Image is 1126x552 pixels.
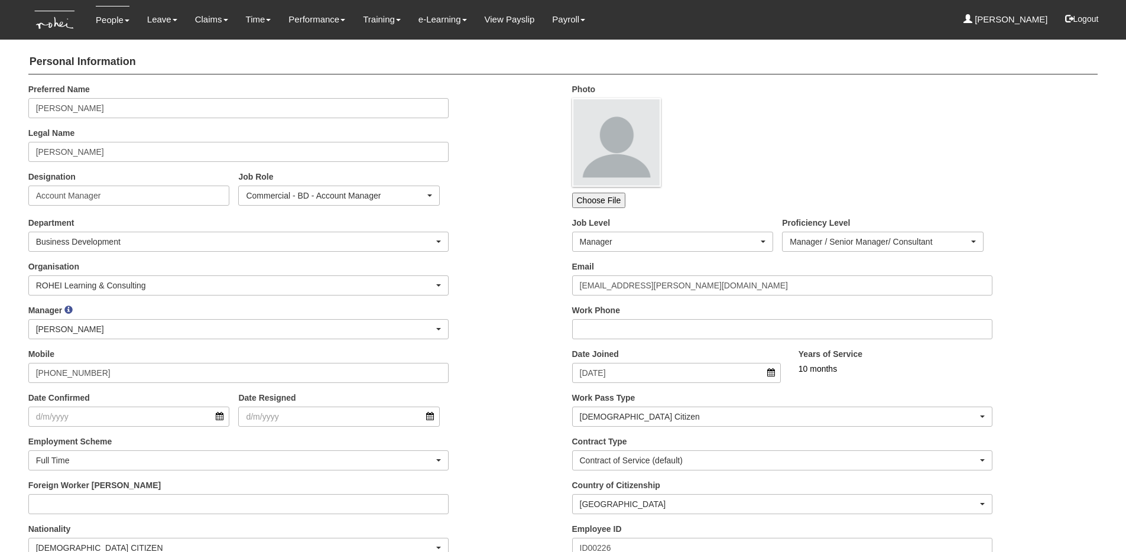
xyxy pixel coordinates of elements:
[572,83,596,95] label: Photo
[28,319,449,339] button: [PERSON_NAME]
[572,217,611,229] label: Job Level
[782,232,984,252] button: Manager / Senior Manager/ Consultant
[363,6,401,33] a: Training
[238,407,440,427] input: d/m/yyyy
[28,304,63,316] label: Manager
[782,217,850,229] label: Proficiency Level
[418,6,467,33] a: e-Learning
[246,190,425,202] div: Commercial - BD - Account Manager
[28,261,79,272] label: Organisation
[28,436,112,447] label: Employment Scheme
[572,523,622,535] label: Employee ID
[28,232,449,252] button: Business Development
[28,450,449,470] button: Full Time
[238,186,440,206] button: Commercial - BD - Account Manager
[36,454,434,466] div: Full Time
[572,494,993,514] button: [GEOGRAPHIC_DATA]
[36,323,434,335] div: [PERSON_NAME]
[580,498,978,510] div: [GEOGRAPHIC_DATA]
[96,6,129,34] a: People
[1076,505,1114,540] iframe: chat widget
[238,392,296,404] label: Date Resigned
[238,171,273,183] label: Job Role
[28,523,71,535] label: Nationality
[572,407,993,427] button: [DEMOGRAPHIC_DATA] Citizen
[572,232,774,252] button: Manager
[1057,5,1107,33] button: Logout
[552,6,585,33] a: Payroll
[28,348,54,360] label: Mobile
[288,6,345,33] a: Performance
[790,236,969,248] div: Manager / Senior Manager/ Consultant
[195,6,228,33] a: Claims
[799,363,1053,375] div: 10 months
[572,193,626,208] input: Choose File
[485,6,535,33] a: View Payslip
[572,436,627,447] label: Contract Type
[28,127,75,139] label: Legal Name
[28,479,161,491] label: Foreign Worker [PERSON_NAME]
[28,50,1098,74] h4: Personal Information
[963,6,1048,33] a: [PERSON_NAME]
[36,280,434,291] div: ROHEI Learning & Consulting
[572,479,660,491] label: Country of Citizenship
[572,392,635,404] label: Work Pass Type
[28,407,230,427] input: d/m/yyyy
[580,236,759,248] div: Manager
[28,171,76,183] label: Designation
[572,304,620,316] label: Work Phone
[572,98,661,187] img: profile.png
[28,392,90,404] label: Date Confirmed
[246,6,271,33] a: Time
[572,450,993,470] button: Contract of Service (default)
[147,6,177,33] a: Leave
[799,348,862,360] label: Years of Service
[36,236,434,248] div: Business Development
[572,261,594,272] label: Email
[580,454,978,466] div: Contract of Service (default)
[28,217,74,229] label: Department
[572,363,781,383] input: d/m/yyyy
[580,411,978,423] div: [DEMOGRAPHIC_DATA] Citizen
[28,83,90,95] label: Preferred Name
[572,348,619,360] label: Date Joined
[28,275,449,296] button: ROHEI Learning & Consulting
